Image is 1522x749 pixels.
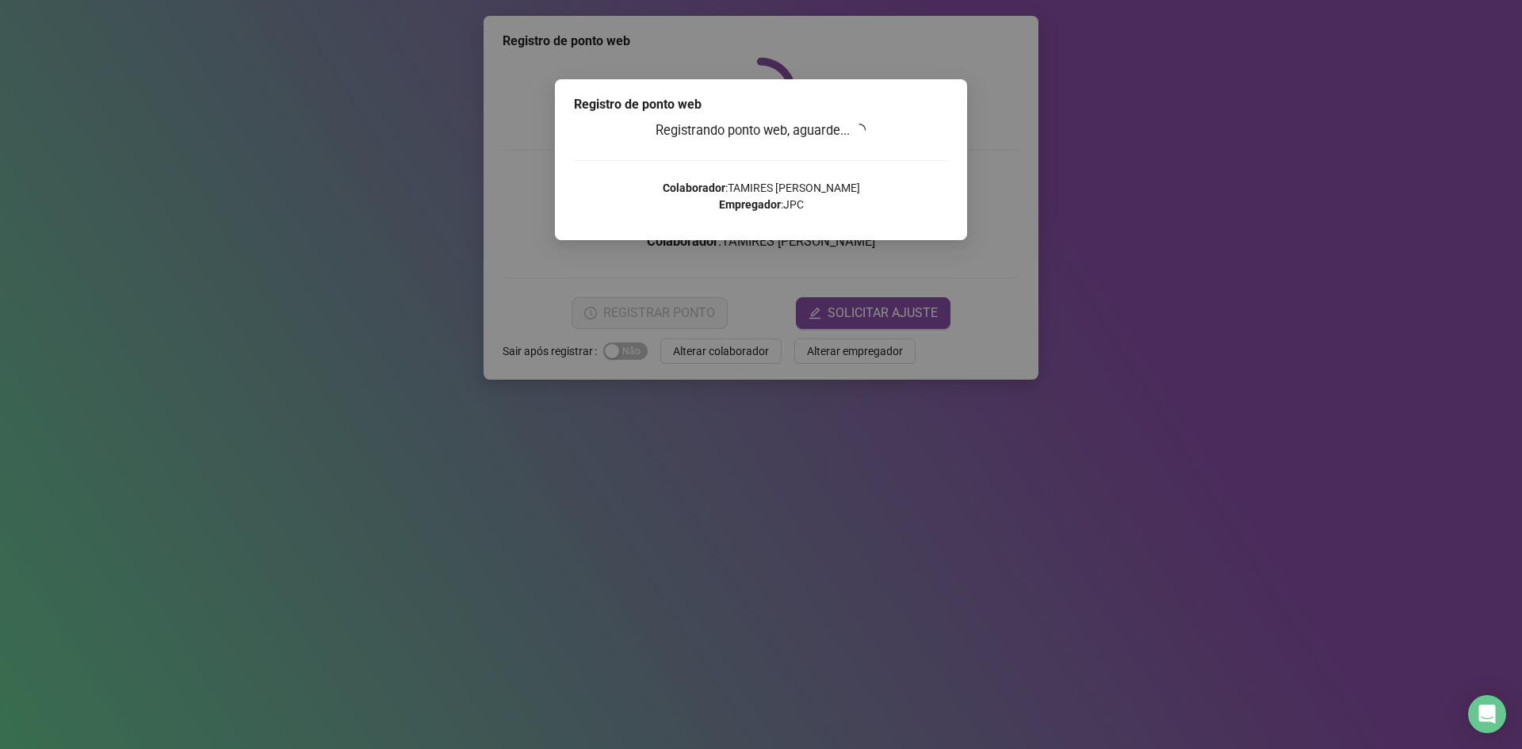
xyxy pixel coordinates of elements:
[574,95,948,114] div: Registro de ponto web
[719,198,781,211] strong: Empregador
[574,180,948,213] p: : TAMIRES [PERSON_NAME] : JPC
[1468,695,1506,733] div: Open Intercom Messenger
[853,124,866,136] span: loading
[663,182,725,194] strong: Colaborador
[574,120,948,141] h3: Registrando ponto web, aguarde...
